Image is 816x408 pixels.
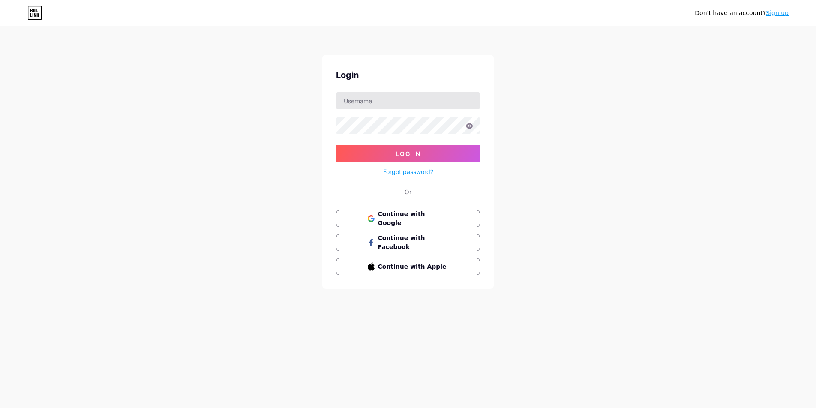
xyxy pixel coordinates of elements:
[336,258,480,275] button: Continue with Apple
[336,210,480,227] button: Continue with Google
[378,262,449,271] span: Continue with Apple
[378,210,449,228] span: Continue with Google
[336,145,480,162] button: Log In
[336,69,480,81] div: Login
[336,234,480,251] button: Continue with Facebook
[336,92,480,109] input: Username
[378,234,449,252] span: Continue with Facebook
[695,9,789,18] div: Don't have an account?
[405,187,411,196] div: Or
[396,150,421,157] span: Log In
[766,9,789,16] a: Sign up
[383,167,433,176] a: Forgot password?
